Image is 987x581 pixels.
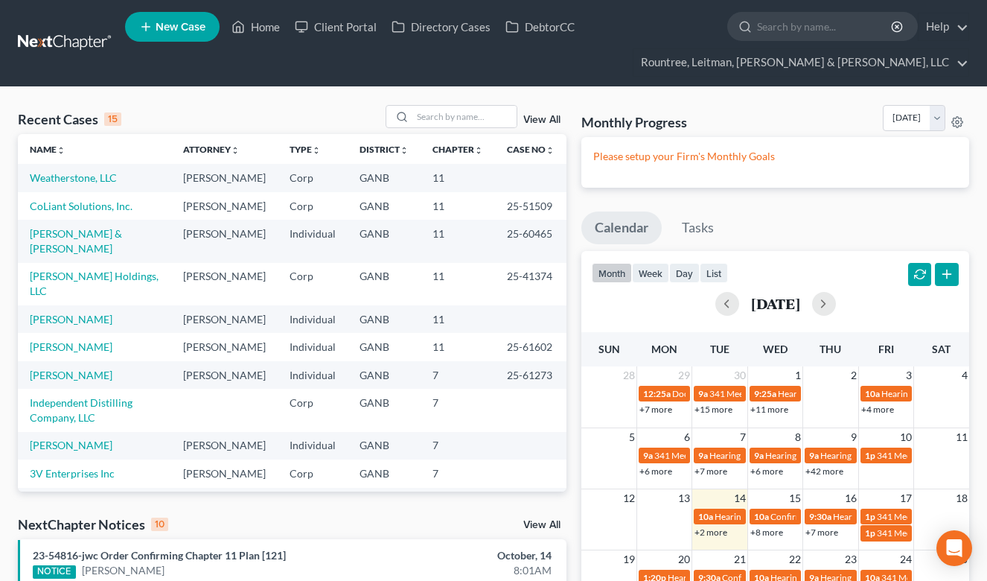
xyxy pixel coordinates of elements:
span: 9a [809,450,819,461]
span: 3 [904,366,913,384]
div: October, 14 [389,548,552,563]
td: 11 [421,220,495,262]
td: 11 [421,192,495,220]
input: Search by name... [757,13,893,40]
i: unfold_more [546,146,555,155]
span: Hearing for [PERSON_NAME] [778,388,894,399]
a: Districtunfold_more [360,144,409,155]
td: [PERSON_NAME] [171,192,278,220]
td: GANB [348,389,421,431]
a: +6 more [750,466,783,477]
a: [PERSON_NAME] [30,313,112,326]
a: Attorneyunfold_more [183,144,240,155]
a: [PERSON_NAME] [30,340,112,353]
span: 22 [788,550,802,568]
span: Sat [932,343,951,355]
a: [PERSON_NAME] [30,369,112,381]
td: Corp [278,164,348,191]
span: Sun [598,343,620,355]
a: Independent Distilling Company, LLC [30,396,132,424]
span: Thu [820,343,841,355]
span: 341 Meeting for [654,450,717,461]
a: Calendar [581,212,662,244]
span: 10a [698,511,713,522]
td: [PERSON_NAME] [171,305,278,333]
span: Confirmation Hearing for [770,511,869,522]
td: Corp [278,263,348,305]
span: 7 [738,428,747,446]
td: [PERSON_NAME] [171,361,278,389]
td: [PERSON_NAME] [171,488,278,530]
span: 341 Meeting for [709,388,772,399]
td: Corp [278,192,348,220]
div: Recent Cases [18,110,121,128]
a: +15 more [694,404,732,415]
span: Hearing [820,450,852,461]
td: 25-41374 [495,263,566,305]
td: 11 [421,164,495,191]
td: GANB [348,305,421,333]
td: GANB [348,361,421,389]
td: GANB [348,164,421,191]
span: 9:30a [809,511,831,522]
a: Chapterunfold_more [432,144,483,155]
span: 19 [622,550,636,568]
span: 15 [788,489,802,507]
span: 12:25a [643,388,671,399]
span: 8 [793,428,802,446]
td: Individual [278,432,348,460]
td: Individual [278,305,348,333]
a: Home [224,13,287,40]
td: Individual [278,488,348,530]
span: 2 [849,366,858,384]
a: +2 more [694,527,727,538]
a: +7 more [805,527,838,538]
span: Docket Text: for Wellmade Floor Coverings International, Inc., et al. [672,388,932,399]
td: [PERSON_NAME] [171,432,278,460]
span: 18 [954,489,969,507]
a: Help [919,13,968,40]
div: 8:01AM [389,563,552,578]
a: Directory Cases [384,13,498,40]
span: Mon [651,343,677,355]
span: 16 [843,489,858,507]
td: 7 [421,432,495,460]
td: GANB [348,488,421,530]
span: 10 [898,428,913,446]
td: Corp [278,389,348,431]
span: 9a [698,388,708,399]
div: 10 [151,518,168,531]
td: 11 [421,333,495,361]
a: +4 more [861,404,894,415]
td: 25-61602 [495,333,566,361]
button: month [592,263,632,283]
a: Nameunfold_more [30,144,66,155]
span: 9:25a [754,388,776,399]
td: 11 [421,305,495,333]
i: unfold_more [474,146,483,155]
td: GANB [348,263,421,305]
a: [PERSON_NAME] [30,439,112,451]
span: 9a [643,450,653,461]
td: 7 [421,488,495,530]
a: Tasks [668,212,727,244]
span: 9a [698,450,708,461]
a: Rountree, Leitman, [PERSON_NAME] & [PERSON_NAME], LLC [633,49,968,76]
td: 7 [421,389,495,431]
td: Individual [278,220,348,262]
span: Hearing for Global Concessions Inc. [833,511,972,522]
span: 341 Meeting for [877,511,939,522]
td: GANB [348,460,421,487]
h3: Monthly Progress [581,113,687,131]
td: Corp [278,460,348,487]
td: [PERSON_NAME] [171,164,278,191]
i: unfold_more [57,146,66,155]
td: GANB [348,432,421,460]
a: DebtorCC [498,13,582,40]
i: unfold_more [231,146,240,155]
span: 5 [627,428,636,446]
button: list [700,263,728,283]
a: +8 more [750,527,783,538]
span: 11 [954,428,969,446]
span: 20 [677,550,691,568]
